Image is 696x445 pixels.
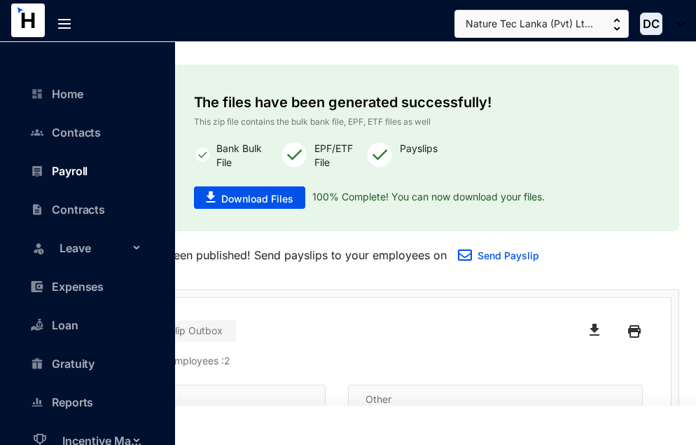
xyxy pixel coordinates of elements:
[478,249,539,261] a: Send Payslip
[38,203,105,217] a: Contracts
[305,186,545,209] p: 100% Complete! You can now download your files.
[153,324,223,336] span: Payslip Outbox
[366,392,391,406] p: Other
[17,247,447,263] p: are ready and have been published! Send payslips to your employees on
[590,324,599,336] img: black-download.65125d1489207c3b344388237fee996b.svg
[643,18,660,30] span: DC
[38,395,93,409] a: Reports
[32,241,46,255] img: leave-unselected.2934df6273408c3f84d9.svg
[38,125,101,139] a: Contacts
[194,186,305,209] button: Download Files
[669,22,685,27] img: dropdown-black.8e83cc76930a90b1a4fdb6d089b7bf3a.svg
[394,140,438,170] p: Payslips
[58,19,71,29] img: menu-out.303cd30ef9f6dc493f087f509d1c4ae4.svg
[309,140,365,170] p: EPF/ETF File
[466,16,593,32] span: Nature Tec Lanka (Pvt) Lt...
[194,87,606,115] p: The files have been generated successfully!
[447,242,550,271] button: Send Payslip
[365,140,394,170] img: white-round-correct.82fe2cc7c780f4a5f5076f0407303cee.svg
[458,249,472,261] img: email.a35e10f87340586329067f518280dd4d.svg
[454,10,629,38] button: Nature Tec Lanka (Pvt) Lt...
[221,192,293,206] span: Download Files
[38,280,104,294] a: Expenses
[38,164,88,178] a: Payroll
[38,318,78,332] a: Loan
[194,140,211,170] img: white-round-correct.82fe2cc7c780f4a5f5076f0407303cee.svg
[38,357,95,371] a: Gratuity
[613,18,620,31] img: up-down-arrow.74152d26bf9780fbf563ca9c90304185.svg
[628,320,641,343] img: black-printer.ae25802fba4fa849f9fa1ebd19a7ed0d.svg
[279,140,309,170] img: white-round-correct.82fe2cc7c780f4a5f5076f0407303cee.svg
[60,234,143,262] span: Leave
[194,115,606,129] p: This zip file contains the bulk bank file, EPF, ETF files as well
[53,354,643,368] p: Period : [DATE] - [DATE] | Employees : 2
[38,87,83,101] a: Home
[211,140,279,170] p: Bank Bulk File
